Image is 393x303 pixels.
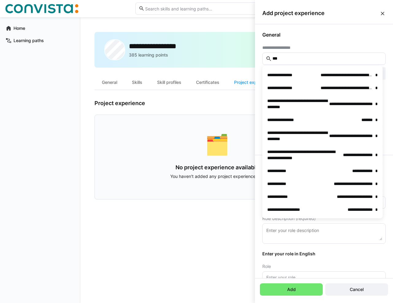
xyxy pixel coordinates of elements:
button: Cancel [325,283,388,296]
span: Cancel [349,286,364,293]
input: Enter your role [266,275,382,280]
div: Certificates [189,75,227,90]
p: 385 learning points [129,52,168,58]
div: Skill profiles [150,75,189,90]
span: Add project experience [262,10,380,17]
button: Add [260,283,323,296]
input: Search skills and learning paths… [144,6,254,11]
div: Project experience [227,75,279,90]
h3: Project experience [94,100,315,110]
span: Role description (required) [262,216,316,221]
div: General [94,75,125,90]
span: Enter your role in English [262,251,386,257]
span: General [262,32,386,38]
div: 🗂️ [114,135,320,154]
span: Role [262,264,271,269]
span: Add [286,286,297,293]
p: You haven't added any project experience yet. [114,173,320,179]
h3: No project experience available [114,164,320,171]
div: Skills [125,75,150,90]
